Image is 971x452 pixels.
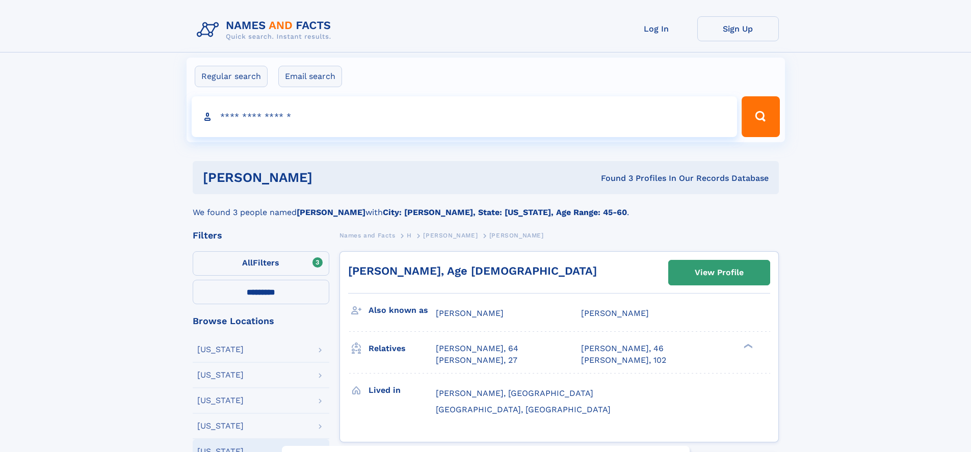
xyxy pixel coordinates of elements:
button: Search Button [742,96,779,137]
h3: Also known as [369,302,436,319]
img: Logo Names and Facts [193,16,339,44]
label: Email search [278,66,342,87]
a: Sign Up [697,16,779,41]
a: [PERSON_NAME], 27 [436,355,517,366]
h1: [PERSON_NAME] [203,171,457,184]
a: View Profile [669,260,770,285]
div: [US_STATE] [197,371,244,379]
a: H [407,229,412,242]
span: [GEOGRAPHIC_DATA], [GEOGRAPHIC_DATA] [436,405,611,414]
span: [PERSON_NAME] [489,232,544,239]
div: Browse Locations [193,316,329,326]
b: [PERSON_NAME] [297,207,365,217]
h3: Lived in [369,382,436,399]
label: Regular search [195,66,268,87]
span: H [407,232,412,239]
a: [PERSON_NAME], 46 [581,343,664,354]
a: [PERSON_NAME], Age [DEMOGRAPHIC_DATA] [348,264,597,277]
span: [PERSON_NAME] [423,232,478,239]
span: [PERSON_NAME] [581,308,649,318]
label: Filters [193,251,329,276]
div: [US_STATE] [197,345,244,354]
input: search input [192,96,738,137]
b: City: [PERSON_NAME], State: [US_STATE], Age Range: 45-60 [383,207,627,217]
a: [PERSON_NAME] [423,229,478,242]
div: [US_STATE] [197,396,244,405]
div: Found 3 Profiles In Our Records Database [457,173,769,184]
a: [PERSON_NAME], 64 [436,343,518,354]
a: Names and Facts [339,229,396,242]
span: [PERSON_NAME], [GEOGRAPHIC_DATA] [436,388,593,398]
a: [PERSON_NAME], 102 [581,355,666,366]
span: [PERSON_NAME] [436,308,504,318]
span: All [242,258,253,268]
div: ❯ [741,343,753,350]
div: View Profile [695,261,744,284]
h3: Relatives [369,340,436,357]
div: [US_STATE] [197,422,244,430]
div: We found 3 people named with . [193,194,779,219]
a: Log In [616,16,697,41]
div: Filters [193,231,329,240]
